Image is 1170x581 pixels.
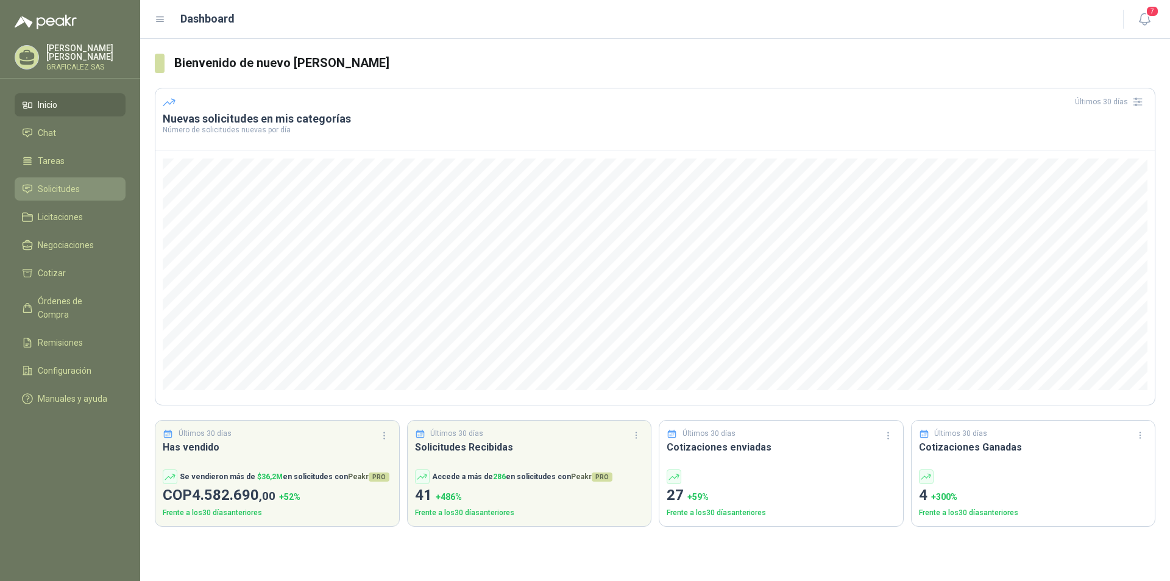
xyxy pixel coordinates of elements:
a: Negociaciones [15,233,126,257]
a: Configuración [15,359,126,382]
span: Negociaciones [38,238,94,252]
p: Últimos 30 días [179,428,232,440]
span: Inicio [38,98,57,112]
a: Remisiones [15,331,126,354]
h3: Has vendido [163,440,392,455]
h3: Bienvenido de nuevo [PERSON_NAME] [174,54,1155,73]
p: COP [163,484,392,507]
a: Tareas [15,149,126,173]
span: Licitaciones [38,210,83,224]
span: Remisiones [38,336,83,349]
span: Órdenes de Compra [38,294,114,321]
p: Se vendieron más de en solicitudes con [180,471,389,483]
a: Cotizar [15,262,126,285]
p: Últimos 30 días [682,428,736,440]
p: 27 [667,484,896,507]
a: Inicio [15,93,126,116]
p: Frente a los 30 días anteriores [919,507,1148,519]
p: GRAFICALEZ SAS [46,63,126,71]
a: Órdenes de Compra [15,290,126,326]
span: Configuración [38,364,91,377]
span: + 486 % [436,492,462,502]
span: PRO [592,472,612,482]
p: Número de solicitudes nuevas por día [163,126,1147,134]
span: + 300 % [931,492,957,502]
span: Tareas [38,154,65,168]
h3: Solicitudes Recibidas [415,440,644,455]
h1: Dashboard [180,10,235,27]
span: Cotizar [38,266,66,280]
span: + 59 % [687,492,709,502]
a: Manuales y ayuda [15,387,126,410]
img: Logo peakr [15,15,77,29]
p: Frente a los 30 días anteriores [415,507,644,519]
p: [PERSON_NAME] [PERSON_NAME] [46,44,126,61]
span: 7 [1146,5,1159,17]
span: Chat [38,126,56,140]
h3: Nuevas solicitudes en mis categorías [163,112,1147,126]
button: 7 [1133,9,1155,30]
h3: Cotizaciones enviadas [667,440,896,455]
p: 41 [415,484,644,507]
p: Frente a los 30 días anteriores [667,507,896,519]
a: Licitaciones [15,205,126,229]
span: + 52 % [279,492,300,502]
span: PRO [369,472,389,482]
h3: Cotizaciones Ganadas [919,440,1148,455]
span: Manuales y ayuda [38,392,107,405]
span: Peakr [571,472,612,481]
a: Chat [15,121,126,144]
span: 4.582.690 [192,487,275,504]
p: 4 [919,484,1148,507]
div: Últimos 30 días [1075,92,1147,112]
span: Solicitudes [38,182,80,196]
span: Peakr [348,472,389,481]
p: Últimos 30 días [934,428,987,440]
a: Solicitudes [15,177,126,201]
p: Frente a los 30 días anteriores [163,507,392,519]
span: $ 36,2M [257,472,283,481]
span: 286 [493,472,506,481]
span: ,00 [259,489,275,503]
p: Accede a más de en solicitudes con [432,471,612,483]
p: Últimos 30 días [430,428,483,440]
